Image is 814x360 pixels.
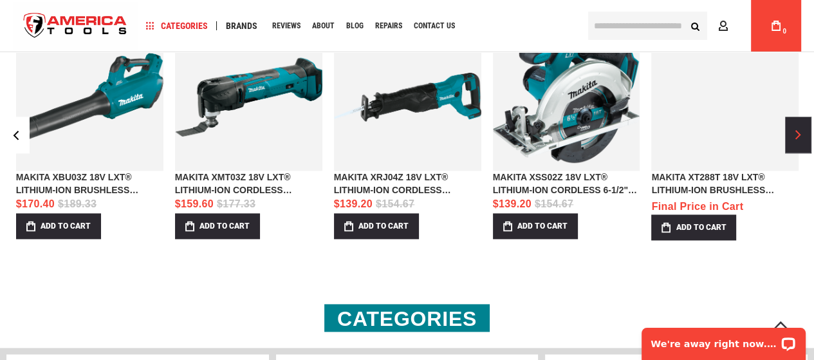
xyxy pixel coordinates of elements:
button: Add to Cart [175,213,260,239]
a: Repairs [369,17,408,35]
span: $189.33 [58,198,97,209]
a: Blog [340,17,369,35]
span: Reviews [272,22,301,30]
span: Add to Cart [676,223,726,231]
img: America Tools [13,2,138,50]
h2: Categories [324,304,490,332]
a: Brands [220,17,263,35]
a: store logo [13,2,138,50]
a: About [306,17,340,35]
span: Add to Cart [199,222,250,230]
a: View Product [175,23,322,171]
button: Search [683,14,707,38]
span: Categories [146,21,208,30]
button: Add to Cart [493,213,578,239]
span: $139.20 [493,198,532,209]
a: View Product [334,23,481,171]
span: About [312,22,335,30]
iframe: LiveChat chat widget [633,319,814,360]
a: View Product [651,23,799,171]
span: $159.60 [175,198,214,209]
a: View Product [16,23,163,171]
button: Add to Cart [651,214,736,240]
button: Add to Cart [334,213,419,239]
span: $139.20 [334,198,373,209]
a: View Product [493,23,640,171]
a: Categories [140,17,214,35]
span: Next [795,130,800,140]
span: Brands [226,21,257,30]
span: 0 [782,28,786,35]
button: Add to Cart [16,213,101,239]
span: Contact Us [414,22,455,30]
span: Add to Cart [358,222,409,230]
span: Blog [346,22,364,30]
span: $177.33 [217,198,255,209]
span: Repairs [375,22,402,30]
div: Final Price in Cart [651,200,799,214]
span: $154.67 [376,198,414,209]
span: Previous [14,130,19,140]
a: MAKITA XSS02Z 18V LXT® LITHIUM-ION CORDLESS 6-1/2" CIRCULAR SAW, NO L.E.D. LIGHT (TOOL ONLY) [493,171,640,196]
a: MAKITA XBU03Z 18V LXT® LITHIUM‑ION BRUSHLESS CORDLESS BLOWER, TOOL ONLY [16,171,163,196]
a: Reviews [266,17,306,35]
span: $154.67 [535,198,573,209]
a: MAKITA XT288T 18V LXT® LITHIUM‑ION BRUSHLESS CORDLESS 2‑PC. COMBO KIT (5.0AH) [651,171,799,196]
span: $170.40 [16,198,55,209]
span: Add to Cart [517,222,568,230]
a: Contact Us [408,17,461,35]
span: Add to Cart [41,222,91,230]
a: MAKITA XMT03Z 18V LXT® LITHIUM-ION CORDLESS OSCILLATING MULTI-TOOL, TOOL-LESS CLAMP SYSTEM (TOOL ... [175,171,322,196]
a: MAKITA XRJ04Z 18V LXT® LITHIUM-ION CORDLESS RECIPRO SAW (TOOL ONLY) [334,171,481,196]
